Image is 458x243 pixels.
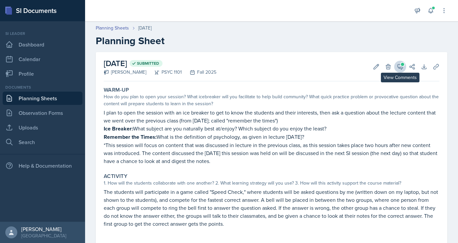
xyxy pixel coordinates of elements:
div: Help & Documentation [3,159,82,172]
label: Warm-Up [104,87,129,93]
label: Activity [104,173,127,180]
p: *This session will focus on content that was discussed in lecture in the previous class, as this ... [104,141,439,165]
div: Fall 2025 [182,69,216,76]
strong: Ice Breaker: [104,125,133,132]
strong: Remember the Times: [104,133,157,141]
p: The students will participate in a game called "Speed Check," where students will be asked questi... [104,188,439,228]
div: [PERSON_NAME] [21,226,66,232]
div: Documents [3,84,82,90]
a: Planning Sheets [3,92,82,105]
div: [PERSON_NAME] [104,69,146,76]
div: Si leader [3,31,82,37]
h2: [DATE] [104,57,216,69]
div: 1. How will the students collaborate with one another? 2. What learning strategy will you use? 3.... [104,180,439,187]
div: [DATE] [138,25,152,32]
a: Calendar [3,52,82,66]
div: PSYC 1101 [146,69,182,76]
a: Observation Forms [3,106,82,120]
a: Search [3,135,82,149]
a: Dashboard [3,38,82,51]
p: What is the definition of psychology, as given in lecture [DATE]? [104,133,439,141]
p: I plan to open the session with an ice breaker to get to know the students and their interests, t... [104,109,439,124]
div: How do you plan to open your session? What icebreaker will you facilitate to help build community... [104,93,439,107]
a: Planning Sheets [96,25,129,32]
span: Submitted [137,61,159,66]
h2: Planning Sheet [96,35,447,47]
a: Profile [3,67,82,80]
p: What subject are you naturally best at/enjoy? Which subject do you enjoy the least? [104,124,439,133]
button: View Comments [394,61,406,73]
div: [GEOGRAPHIC_DATA] [21,232,66,239]
a: Uploads [3,121,82,134]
